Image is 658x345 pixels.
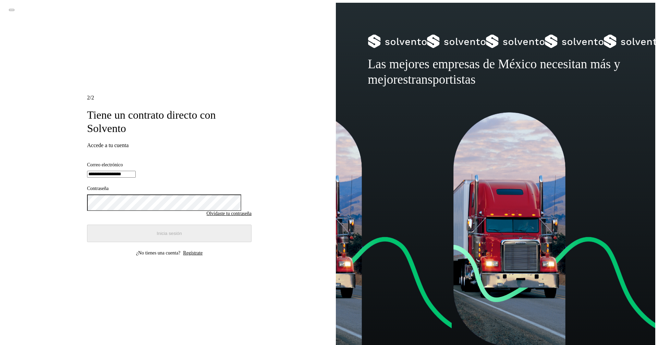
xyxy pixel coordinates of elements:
span: Inicia sesión [157,231,182,236]
h3: Accede a tu cuenta [87,142,252,148]
span: 2 [87,95,90,100]
p: ¿No tienes una cuenta? [136,250,180,256]
label: Contraseña [87,186,252,192]
label: Correo electrónico [87,162,252,168]
a: Regístrate [183,250,203,256]
div: /2 [87,95,252,101]
button: Inicia sesión [87,225,252,242]
a: Olvidaste tu contraseña [207,211,252,216]
h1: Tiene un contrato directo con Solvento [87,108,252,135]
span: transportistas [408,72,475,86]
